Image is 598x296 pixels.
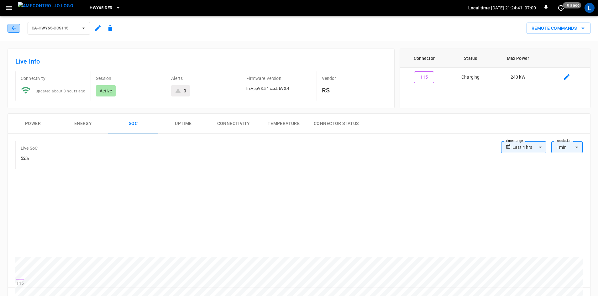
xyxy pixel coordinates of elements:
button: set refresh interval [556,3,566,13]
th: Max Power [493,49,543,68]
button: Uptime [158,114,208,134]
p: Active [100,88,112,94]
p: Session [96,75,161,81]
button: Remote Commands [527,23,590,34]
span: ca-hwy65-ccs115 [32,25,78,32]
span: 10 s ago [563,2,581,8]
p: Local time [468,5,490,11]
p: Live SoC [21,145,38,151]
img: ampcontrol.io logo [18,2,73,10]
th: Status [449,49,493,68]
div: 0 [184,88,186,94]
div: remote commands options [527,23,590,34]
span: hxAppV3.54-ccsLibV3.4 [246,86,289,91]
div: Last 4 hrs [512,141,546,153]
p: [DATE] 21:24:41 -07:00 [491,5,536,11]
div: 1 min [551,141,583,153]
p: Connectivity [21,75,86,81]
button: Temperature [259,114,309,134]
span: HWY65-DER [90,4,112,12]
p: Vendor [322,75,387,81]
td: Charging [449,68,493,87]
th: Connector [400,49,449,68]
button: 115 [414,71,434,83]
button: Connector Status [309,114,364,134]
p: Alerts [171,75,236,81]
button: SOC [108,114,158,134]
button: ca-hwy65-ccs115 [28,22,90,34]
p: Firmware Version [246,75,311,81]
button: HWY65-DER [87,2,123,14]
label: Time Range [506,138,523,143]
td: 240 kW [493,68,543,87]
button: Power [8,114,58,134]
div: profile-icon [585,3,595,13]
h6: 52% [21,155,38,162]
span: updated about 3 hours ago [36,89,85,93]
button: Energy [58,114,108,134]
button: Connectivity [208,114,259,134]
h6: Live Info [15,56,387,66]
table: connector table [400,49,590,87]
label: Resolution [556,138,571,143]
h6: RS [322,85,387,95]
